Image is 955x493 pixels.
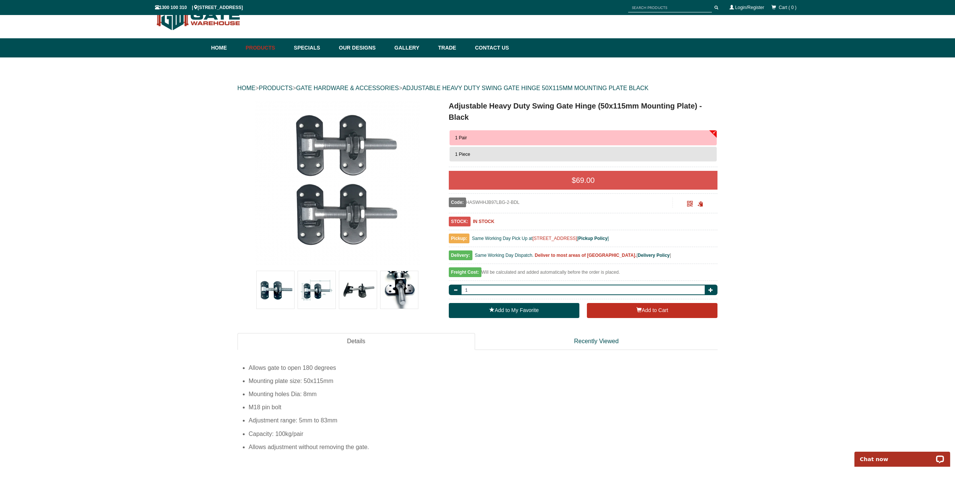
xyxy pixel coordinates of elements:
[475,333,718,350] a: Recently Viewed
[532,236,577,241] a: [STREET_ADDRESS]
[259,85,293,91] a: PRODUCTS
[587,303,717,318] button: Add to Cart
[402,85,648,91] a: ADJUSTABLE HEAVY DUTY SWING GATE HINGE 50X115MM MOUNTING PLATE BLACK
[449,251,718,264] div: [ ]
[449,303,579,318] a: Add to My Favorite
[238,333,475,350] a: Details
[449,100,718,123] h1: Adjustable Heavy Duty Swing Gate Hinge (50x115mm Mounting Plate) - Black
[249,374,718,387] li: Mounting plate size: 50x115mm
[449,198,673,207] div: HASWHHJB97LBG-2-BDL
[290,38,335,57] a: Specials
[249,440,718,454] li: Allows adjustment without removing the gate.
[779,5,796,10] span: Cart ( 0 )
[449,250,472,260] span: Delivery:
[687,202,693,207] a: Click to enlarge and scan to share.
[391,38,434,57] a: Gallery
[238,100,437,265] a: Adjustable Heavy Duty Swing Gate Hinge (50x115mm Mounting Plate) - Black - 1 Pair - Gate Warehouse
[473,219,494,224] b: IN STOCK
[249,387,718,401] li: Mounting holes Dia: 8mm
[455,152,470,157] span: 1 Piece
[238,76,718,100] div: > > >
[578,236,608,241] a: Pickup Policy
[576,176,595,184] span: 69.00
[242,38,290,57] a: Products
[249,401,718,414] li: M18 pin bolt
[255,100,420,265] img: Adjustable Heavy Duty Swing Gate Hinge (50x115mm Mounting Plate) - Black - 1 Pair - Gate Warehouse
[735,5,764,10] a: Login/Register
[380,271,418,309] img: Adjustable Heavy Duty Swing Gate Hinge (50x115mm Mounting Plate) - Black
[298,271,335,309] img: Adjustable Heavy Duty Swing Gate Hinge (50x115mm Mounting Plate) - Black
[335,38,391,57] a: Our Designs
[211,38,242,57] a: Home
[450,147,717,162] button: 1 Piece
[449,268,718,281] div: Will be calculated and added automatically before the order is placed.
[455,135,467,140] span: 1 Pair
[449,217,471,226] span: STOCK:
[449,198,466,207] span: Code:
[296,85,399,91] a: GATE HARDWARE & ACCESSORIES
[698,201,703,207] span: Click to copy the URL
[238,85,256,91] a: HOME
[628,3,712,12] input: SEARCH PRODUCTS
[535,253,636,258] b: Deliver to most areas of [GEOGRAPHIC_DATA].
[638,253,669,258] a: Delivery Policy
[339,271,377,309] img: Adjustable Heavy Duty Swing Gate Hinge (50x115mm Mounting Plate) - Black
[850,443,955,467] iframe: LiveChat chat widget
[475,253,534,258] span: Same Working Day Dispatch.
[472,236,609,241] span: Same Working Day Pick Up at [ ]
[449,234,469,243] span: Pickup:
[449,267,481,277] span: Freight Cost:
[155,5,243,10] span: 1300 100 310 | [STREET_ADDRESS]
[249,427,718,440] li: Capacity: 100kg/pair
[449,171,718,190] div: $
[257,271,294,309] img: Adjustable Heavy Duty Swing Gate Hinge (50x115mm Mounting Plate) - Black
[249,361,718,374] li: Allows gate to open 180 degrees
[249,414,718,427] li: Adjustment range: 5mm to 83mm
[450,130,717,145] button: 1 Pair
[434,38,471,57] a: Trade
[471,38,509,57] a: Contact Us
